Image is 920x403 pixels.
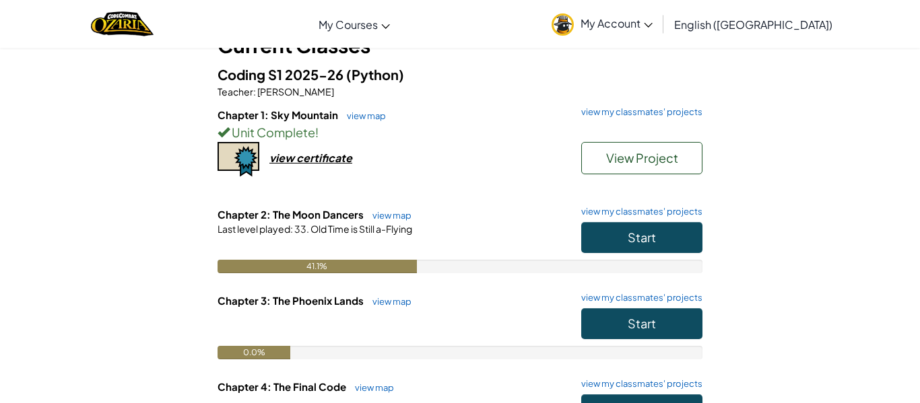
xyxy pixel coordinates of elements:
[545,3,659,45] a: My Account
[309,223,412,235] span: Old Time is Still a-Flying
[218,208,366,221] span: Chapter 2: The Moon Dancers
[218,223,290,235] span: Last level played
[230,124,315,140] span: Unit Complete
[581,308,702,339] button: Start
[574,379,702,388] a: view my classmates' projects
[218,142,259,177] img: certificate-icon.png
[269,151,352,165] div: view certificate
[628,229,656,245] span: Start
[340,110,386,121] a: view map
[91,10,154,38] img: Home
[91,10,154,38] a: Ozaria by CodeCombat logo
[218,108,340,121] span: Chapter 1: Sky Mountain
[293,223,309,235] span: 33.
[290,223,293,235] span: :
[218,85,253,98] span: Teacher
[218,380,348,393] span: Chapter 4: The Final Code
[315,124,319,140] span: !
[606,150,678,166] span: View Project
[574,207,702,216] a: view my classmates' projects
[674,17,832,32] span: English ([GEOGRAPHIC_DATA])
[312,6,397,42] a: My Courses
[581,142,702,174] button: View Project
[667,6,839,42] a: English ([GEOGRAPHIC_DATA])
[628,316,656,331] span: Start
[581,16,653,30] span: My Account
[552,13,574,36] img: avatar
[348,382,394,393] a: view map
[574,108,702,116] a: view my classmates' projects
[253,85,256,98] span: :
[218,151,352,165] a: view certificate
[346,66,404,83] span: (Python)
[256,85,334,98] span: [PERSON_NAME]
[218,294,366,307] span: Chapter 3: The Phoenix Lands
[218,260,417,273] div: 41.1%
[218,66,346,83] span: Coding S1 2025-26
[574,293,702,302] a: view my classmates' projects
[366,210,412,221] a: view map
[366,296,412,307] a: view map
[218,346,290,359] div: 0.0%
[319,17,378,32] span: My Courses
[581,222,702,253] button: Start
